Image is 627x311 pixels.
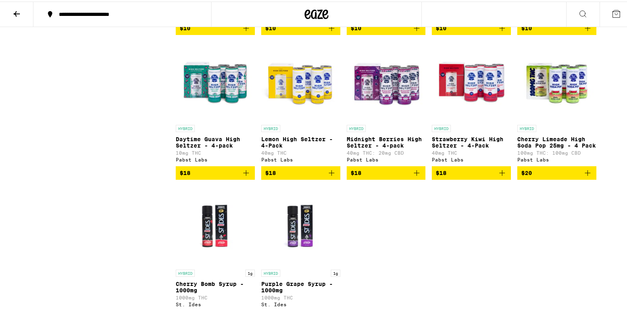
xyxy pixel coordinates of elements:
[176,185,255,309] a: Open page for Cherry Bomb Syrup - 1000mg from St. Ides
[265,23,276,30] span: $10
[176,165,255,178] button: Add to bag
[517,40,596,165] a: Open page for Cherry Limeade High Soda Pop 25mg - 4 Pack from Pabst Labs
[261,40,340,165] a: Open page for Lemon High Seltzer - 4-Pack from Pabst Labs
[245,268,255,275] p: 1g
[180,23,190,30] span: $10
[432,134,511,147] p: Strawberry Kiwi High Seltzer - 4-Pack
[261,134,340,147] p: Lemon High Seltzer - 4-Pack
[261,40,340,119] img: Pabst Labs - Lemon High Seltzer - 4-Pack
[261,185,340,264] img: St. Ides - Purple Grape Syrup - 1000mg
[261,165,340,178] button: Add to bag
[176,123,195,130] p: HYBRID
[261,20,340,33] button: Add to bag
[347,20,426,33] button: Add to bag
[517,165,596,178] button: Add to bag
[517,40,596,119] img: Pabst Labs - Cherry Limeade High Soda Pop 25mg - 4 Pack
[432,149,511,154] p: 40mg THC
[180,168,190,175] span: $18
[176,155,255,161] div: Pabst Labs
[176,185,255,264] img: St. Ides - Cherry Bomb Syrup - 1000mg
[261,268,280,275] p: HYBRID
[347,165,426,178] button: Add to bag
[517,149,596,154] p: 100mg THC: 100mg CBD
[436,168,446,175] span: $18
[517,155,596,161] div: Pabst Labs
[347,40,426,165] a: Open page for Midnight Berries High Seltzer - 4-pack from Pabst Labs
[432,165,511,178] button: Add to bag
[517,123,536,130] p: HYBRID
[351,23,361,30] span: $10
[5,6,57,12] span: Hi. Need any help?
[517,134,596,147] p: Cherry Limeade High Soda Pop 25mg - 4 Pack
[521,168,532,175] span: $20
[176,294,255,299] p: 1000mg THC
[331,268,340,275] p: 1g
[521,23,532,30] span: $10
[176,40,255,119] img: Pabst Labs - Daytime Guava High Seltzer - 4-pack
[432,20,511,33] button: Add to bag
[347,155,426,161] div: Pabst Labs
[265,168,276,175] span: $18
[261,185,340,309] a: Open page for Purple Grape Syrup - 1000mg from St. Ides
[261,300,340,305] div: St. Ides
[261,279,340,292] p: Purple Grape Syrup - 1000mg
[176,40,255,165] a: Open page for Daytime Guava High Seltzer - 4-pack from Pabst Labs
[176,268,195,275] p: HYBRID
[176,300,255,305] div: St. Ides
[176,20,255,33] button: Add to bag
[351,168,361,175] span: $18
[176,149,255,154] p: 10mg THC
[176,279,255,292] p: Cherry Bomb Syrup - 1000mg
[347,123,366,130] p: HYBRID
[432,155,511,161] div: Pabst Labs
[176,134,255,147] p: Daytime Guava High Seltzer - 4-pack
[432,123,451,130] p: HYBRID
[432,40,511,165] a: Open page for Strawberry Kiwi High Seltzer - 4-Pack from Pabst Labs
[347,134,426,147] p: Midnight Berries High Seltzer - 4-pack
[517,20,596,33] button: Add to bag
[347,40,426,119] img: Pabst Labs - Midnight Berries High Seltzer - 4-pack
[261,294,340,299] p: 1000mg THC
[347,149,426,154] p: 40mg THC: 20mg CBD
[436,23,446,30] span: $10
[261,123,280,130] p: HYBRID
[432,40,511,119] img: Pabst Labs - Strawberry Kiwi High Seltzer - 4-Pack
[261,149,340,154] p: 40mg THC
[261,155,340,161] div: Pabst Labs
